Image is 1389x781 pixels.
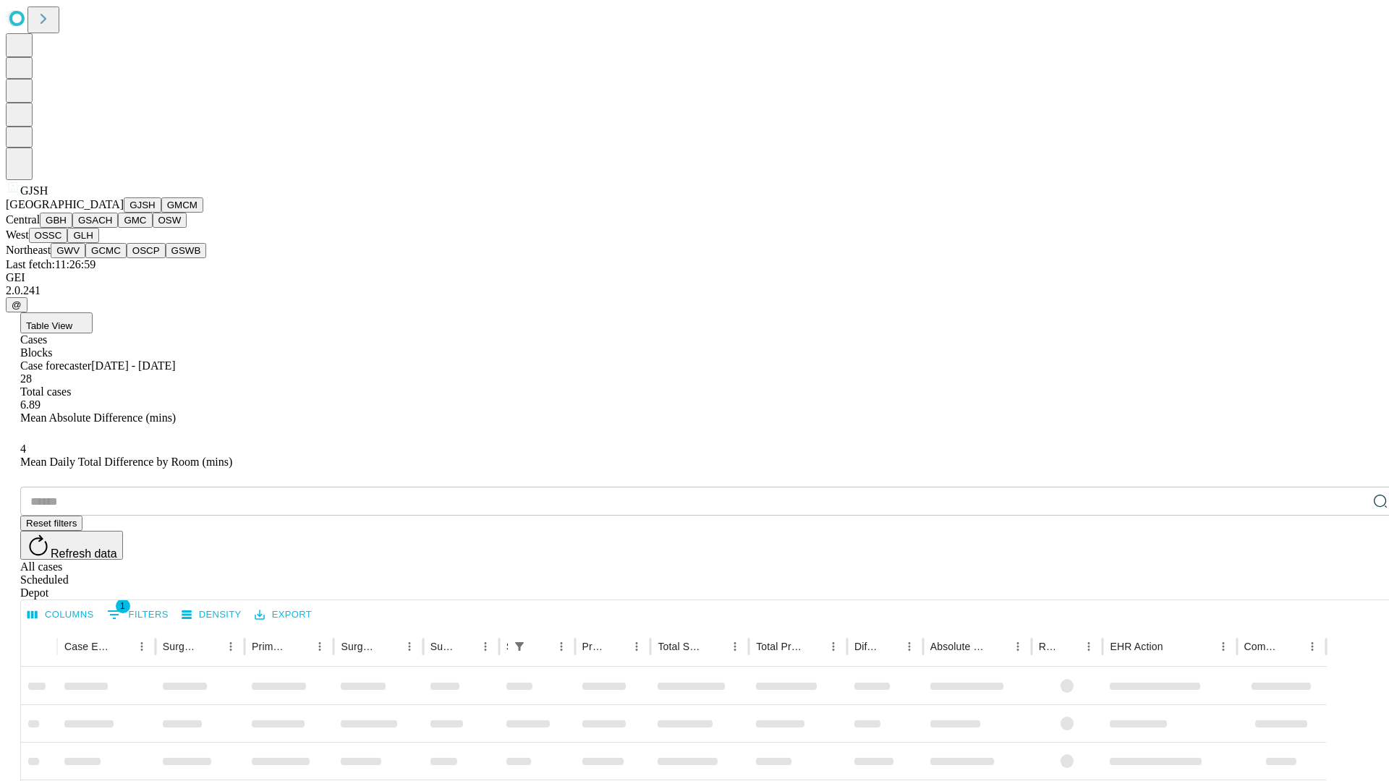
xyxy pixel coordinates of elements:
span: Reset filters [26,518,77,529]
button: Menu [221,636,241,657]
div: Scheduled In Room Duration [506,641,508,652]
button: Select columns [24,604,98,626]
span: Mean Daily Total Difference by Room (mins) [20,456,232,468]
span: Refresh data [51,547,117,560]
div: Total Predicted Duration [756,641,802,652]
button: Sort [987,636,1008,657]
button: GBH [40,213,72,228]
div: Predicted In Room Duration [582,641,606,652]
button: GWV [51,243,85,258]
button: Sort [1165,636,1185,657]
button: Show filters [103,603,172,626]
button: Sort [111,636,132,657]
button: GCMC [85,243,127,258]
button: Sort [1058,636,1079,657]
button: Sort [455,636,475,657]
button: GSACH [72,213,118,228]
div: Total Scheduled Duration [658,641,703,652]
span: 4 [20,443,26,455]
button: OSW [153,213,187,228]
button: @ [6,297,27,312]
button: Sort [803,636,823,657]
div: 2.0.241 [6,284,1383,297]
span: @ [12,299,22,310]
button: GSWB [166,243,207,258]
span: West [6,229,29,241]
div: Comments [1244,641,1280,652]
button: Sort [879,636,899,657]
button: Menu [1302,636,1322,657]
button: Menu [1213,636,1233,657]
div: EHR Action [1110,641,1163,652]
button: Export [251,604,315,626]
span: Central [6,213,40,226]
button: Refresh data [20,531,123,560]
div: Resolved in EHR [1039,641,1058,652]
span: [DATE] - [DATE] [91,359,175,372]
button: Menu [725,636,745,657]
span: Northeast [6,244,51,256]
button: Reset filters [20,516,82,531]
span: 6.89 [20,398,41,411]
span: Case forecaster [20,359,91,372]
button: GLH [67,228,98,243]
button: GMCM [161,197,203,213]
button: Menu [1008,636,1028,657]
button: GJSH [124,197,161,213]
button: Menu [1079,636,1099,657]
button: OSCP [127,243,166,258]
div: Absolute Difference [930,641,986,652]
div: Surgeon Name [163,641,199,652]
button: Menu [551,636,572,657]
button: GMC [118,213,152,228]
button: Sort [200,636,221,657]
span: Last fetch: 11:26:59 [6,258,95,270]
button: Sort [289,636,310,657]
button: Menu [132,636,152,657]
button: Sort [705,636,725,657]
div: GEI [6,271,1383,284]
span: Mean Absolute Difference (mins) [20,411,176,424]
div: Case Epic Id [64,641,110,652]
div: Surgery Name [341,641,377,652]
button: Menu [823,636,844,657]
button: Menu [899,636,919,657]
button: Sort [531,636,551,657]
button: Sort [379,636,399,657]
span: 28 [20,372,32,385]
span: 1 [116,599,130,613]
span: [GEOGRAPHIC_DATA] [6,198,124,210]
span: GJSH [20,184,48,197]
button: OSSC [29,228,68,243]
div: Surgery Date [430,641,454,652]
button: Table View [20,312,93,333]
button: Sort [606,636,626,657]
button: Menu [626,636,647,657]
span: Total cases [20,385,71,398]
div: 1 active filter [509,636,530,657]
button: Show filters [509,636,530,657]
button: Menu [399,636,420,657]
button: Density [178,604,245,626]
button: Menu [310,636,330,657]
div: Difference [854,641,878,652]
span: Table View [26,320,72,331]
div: Primary Service [252,641,288,652]
button: Sort [1282,636,1302,657]
button: Menu [475,636,496,657]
